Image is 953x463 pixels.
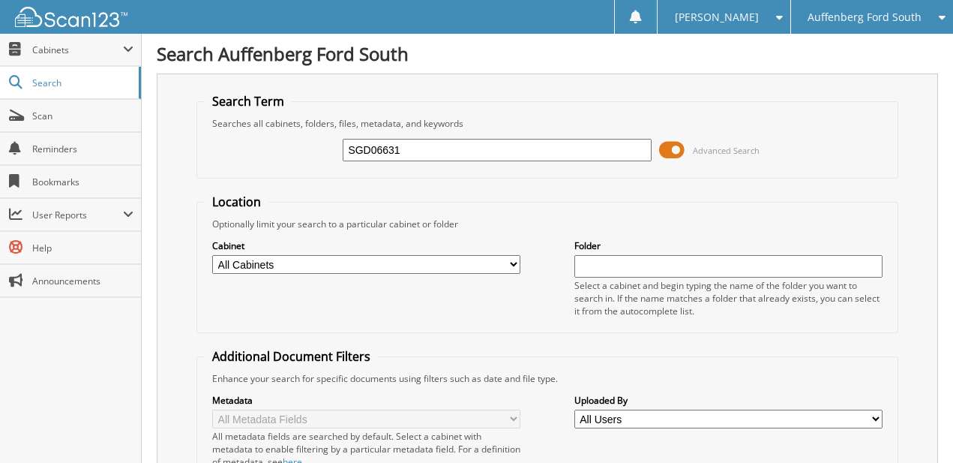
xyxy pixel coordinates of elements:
[205,117,890,130] div: Searches all cabinets, folders, files, metadata, and keywords
[212,239,520,252] label: Cabinet
[205,348,378,365] legend: Additional Document Filters
[15,7,127,27] img: scan123-logo-white.svg
[205,218,890,230] div: Optionally limit your search to a particular cabinet or folder
[574,239,883,252] label: Folder
[32,110,133,122] span: Scan
[157,41,938,66] h1: Search Auffenberg Ford South
[32,77,131,89] span: Search
[32,242,133,254] span: Help
[205,372,890,385] div: Enhance your search for specific documents using filters such as date and file type.
[32,176,133,188] span: Bookmarks
[205,93,292,110] legend: Search Term
[212,394,520,407] label: Metadata
[574,394,883,407] label: Uploaded By
[808,13,922,22] span: Auffenberg Ford South
[32,209,123,221] span: User Reports
[32,143,133,155] span: Reminders
[675,13,759,22] span: [PERSON_NAME]
[205,194,268,210] legend: Location
[32,44,123,56] span: Cabinets
[693,145,760,156] span: Advanced Search
[32,275,133,287] span: Announcements
[574,279,883,317] div: Select a cabinet and begin typing the name of the folder you want to search in. If the name match...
